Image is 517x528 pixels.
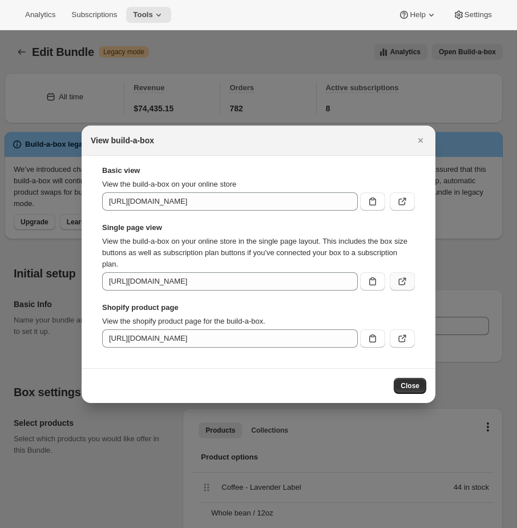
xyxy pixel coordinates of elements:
[133,10,153,19] span: Tools
[25,10,55,19] span: Analytics
[102,179,415,190] p: View the build-a-box on your online store
[410,10,425,19] span: Help
[102,302,415,313] strong: Shopify product page
[18,7,62,23] button: Analytics
[102,165,415,176] strong: Basic view
[91,135,154,146] h2: View build-a-box
[394,378,426,394] button: Close
[64,7,124,23] button: Subscriptions
[391,7,443,23] button: Help
[126,7,171,23] button: Tools
[71,10,117,19] span: Subscriptions
[102,222,415,233] strong: Single page view
[446,7,499,23] button: Settings
[102,316,415,327] p: View the shopify product page for the build-a-box.
[413,132,429,148] button: Close
[102,236,415,270] p: View the build-a-box on your online store in the single page layout. This includes the box size b...
[465,10,492,19] span: Settings
[401,381,419,390] span: Close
